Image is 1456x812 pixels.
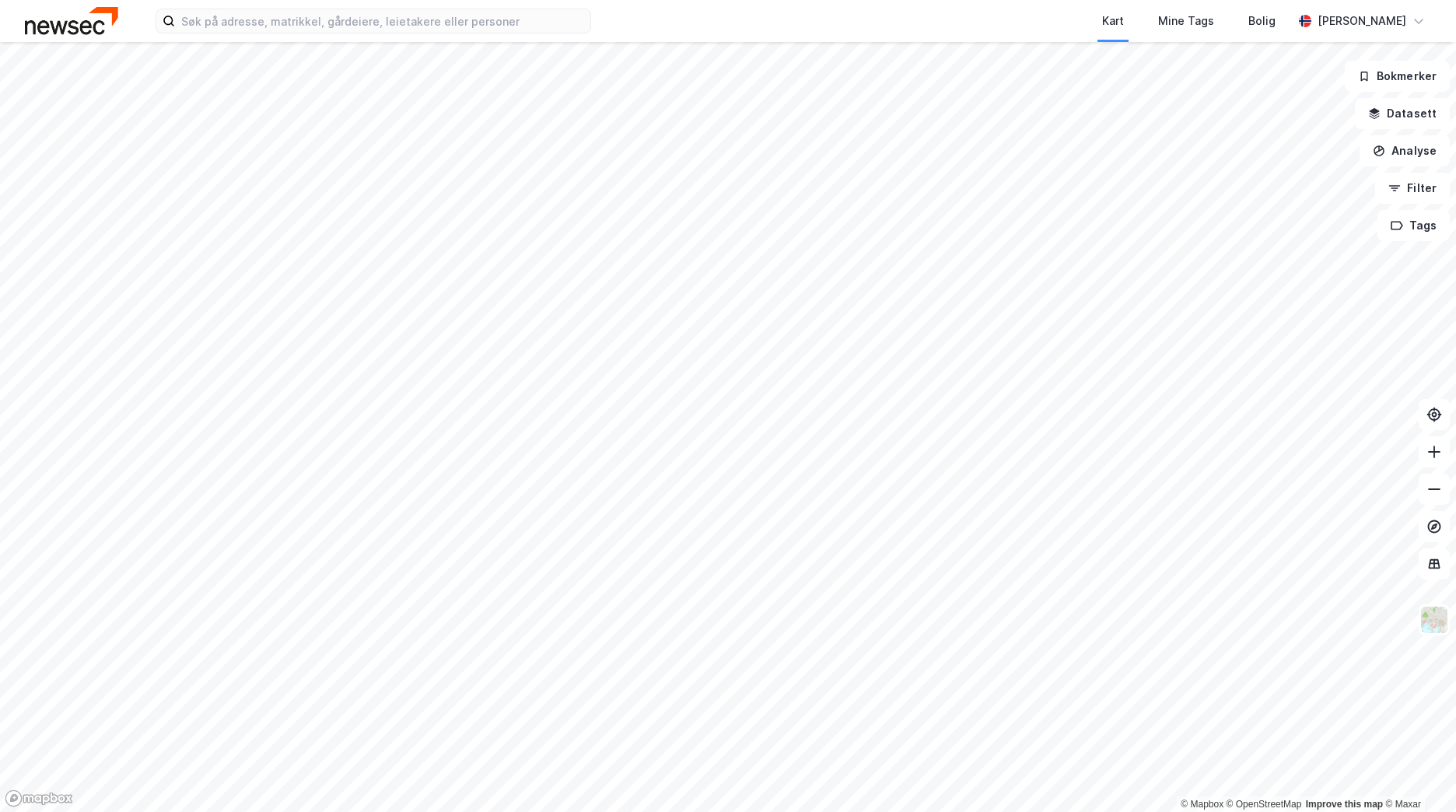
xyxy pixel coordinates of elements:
[5,789,73,807] a: Mapbox homepage
[1306,799,1383,810] a: Improve this map
[1318,12,1406,30] div: [PERSON_NAME]
[1181,799,1223,810] a: Mapbox
[1355,98,1450,129] button: Datasett
[1378,737,1456,812] div: Kontrollprogram for chat
[1158,12,1214,30] div: Mine Tags
[1375,173,1450,204] button: Filter
[1378,737,1456,812] iframe: Chat Widget
[1102,12,1124,30] div: Kart
[1227,799,1302,810] a: OpenStreetMap
[175,9,590,33] input: Søk på adresse, matrikkel, gårdeiere, leietakere eller personer
[1377,210,1450,241] button: Tags
[1345,61,1450,92] button: Bokmerker
[1248,12,1276,30] div: Bolig
[25,7,118,34] img: newsec-logo.f6e21ccffca1b3a03d2d.png
[1419,605,1449,635] img: Z
[1360,135,1450,166] button: Analyse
